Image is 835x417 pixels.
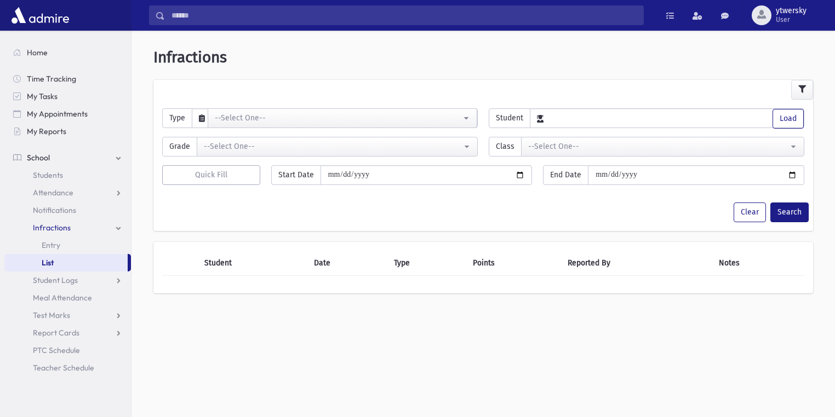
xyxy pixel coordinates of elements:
[33,345,80,355] span: PTC Schedule
[204,141,462,152] div: --Select One--
[4,44,131,61] a: Home
[4,184,131,201] a: Attendance
[489,108,530,128] span: Student
[42,240,60,250] span: Entry
[33,223,71,233] span: Infractions
[4,306,131,324] a: Test Marks
[153,48,227,66] span: Infractions
[521,137,804,157] button: --Select One--
[27,109,88,119] span: My Appointments
[33,293,92,303] span: Meal Attendance
[489,137,522,157] span: Class
[770,202,809,222] button: Search
[4,88,131,105] a: My Tasks
[4,123,131,140] a: My Reports
[42,258,54,268] span: List
[4,271,131,289] a: Student Logs
[543,165,588,185] span: End Date
[4,236,131,254] a: Entry
[4,289,131,306] a: Meal Attendance
[33,170,63,180] span: Students
[734,202,766,222] button: Clear
[27,126,66,136] span: My Reports
[9,4,72,26] img: AdmirePro
[33,363,94,373] span: Teacher Schedule
[27,74,76,84] span: Time Tracking
[4,341,131,359] a: PTC Schedule
[33,310,70,320] span: Test Marks
[387,251,466,276] th: Type
[4,70,131,88] a: Time Tracking
[197,137,478,157] button: --Select One--
[27,91,58,101] span: My Tasks
[712,251,804,276] th: Notes
[33,275,78,285] span: Student Logs
[162,108,192,128] span: Type
[33,328,79,338] span: Report Cards
[773,109,804,129] button: Load
[162,137,197,157] span: Grade
[4,201,131,219] a: Notifications
[33,205,76,215] span: Notifications
[4,149,131,166] a: School
[169,169,253,181] div: Quick Fill
[4,105,131,123] a: My Appointments
[4,324,131,341] a: Report Cards
[4,219,131,236] a: Infractions
[528,141,788,152] div: --Select One--
[271,165,321,185] span: Start Date
[4,254,128,271] a: List
[776,7,807,15] span: ytwersky
[561,251,712,276] th: Reported By
[27,153,50,163] span: School
[27,48,48,57] span: Home
[4,359,131,377] a: Teacher Schedule
[215,112,461,124] div: --Select One--
[33,188,73,198] span: Attendance
[208,108,477,128] button: --Select One--
[165,5,643,25] input: Search
[198,251,307,276] th: Student
[307,251,387,276] th: Date
[466,251,561,276] th: Points
[776,15,807,24] span: User
[162,165,260,185] button: Quick Fill
[4,166,131,184] a: Students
